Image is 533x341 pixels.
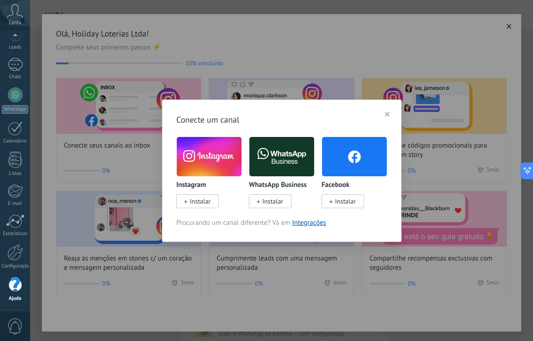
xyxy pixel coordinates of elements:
[2,74,29,80] div: Chats
[2,171,29,177] div: Listas
[2,44,29,50] div: Leads
[2,263,29,269] div: Configurações
[249,181,307,189] p: WhatsApp Business
[292,218,326,227] a: Integrações
[322,181,349,189] p: Facebook
[2,105,28,114] div: WhatsApp
[177,135,242,179] img: instagram.png
[262,197,283,205] span: Instalar
[322,136,387,218] div: Facebook
[190,197,211,205] span: Instalar
[249,136,322,218] div: WhatsApp Business
[9,20,21,26] span: Conta
[176,218,387,228] span: Procurando um canal diferente? Vá em
[2,201,29,207] div: E-mail
[176,136,249,218] div: Instagram
[335,197,356,205] span: Instalar
[176,181,206,189] p: Instagram
[2,296,29,302] div: Ajuda
[2,138,29,144] div: Calendário
[2,231,29,237] div: Estatísticas
[322,135,387,179] img: facebook.png
[176,114,387,125] h3: Conecte um canal
[249,135,314,179] img: logo_main.png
